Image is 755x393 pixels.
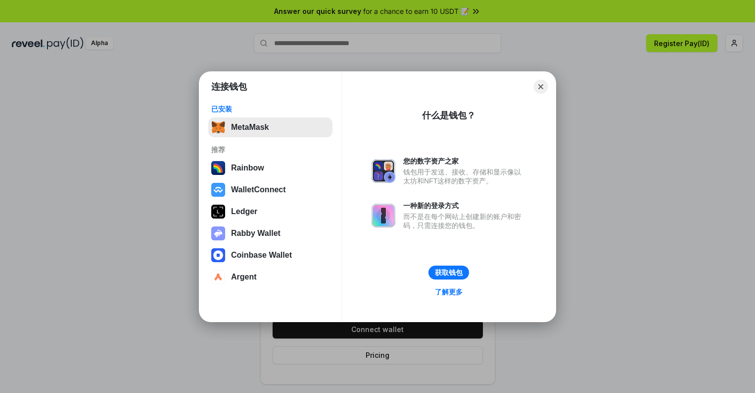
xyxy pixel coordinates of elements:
img: svg+xml,%3Csvg%20xmlns%3D%22http%3A%2F%2Fwww.w3.org%2F2000%2Fsvg%22%20fill%3D%22none%22%20viewBox... [211,226,225,240]
button: Argent [208,267,332,287]
a: 了解更多 [429,285,469,298]
div: 已安装 [211,105,330,113]
div: 您的数字资产之家 [403,157,526,166]
div: 一种新的登录方式 [403,201,526,210]
div: Ledger [231,207,257,216]
div: MetaMask [231,123,269,132]
div: 推荐 [211,145,330,154]
div: Rabby Wallet [231,229,281,238]
div: 钱包用于发送、接收、存储和显示像以太坊和NFT这样的数字资产。 [403,168,526,185]
img: svg+xml,%3Csvg%20fill%3D%22none%22%20height%3D%2233%22%20viewBox%3D%220%200%2035%2033%22%20width%... [211,120,225,134]
div: Coinbase Wallet [231,251,292,260]
button: Rabby Wallet [208,224,332,243]
button: Rainbow [208,158,332,178]
button: 获取钱包 [428,266,469,280]
button: MetaMask [208,117,332,137]
div: Rainbow [231,164,264,172]
button: Ledger [208,202,332,222]
div: 了解更多 [435,287,463,296]
img: svg+xml,%3Csvg%20xmlns%3D%22http%3A%2F%2Fwww.w3.org%2F2000%2Fsvg%22%20fill%3D%22none%22%20viewBox... [372,204,395,227]
img: svg+xml,%3Csvg%20width%3D%2228%22%20height%3D%2228%22%20viewBox%3D%220%200%2028%2028%22%20fill%3D... [211,270,225,284]
div: 获取钱包 [435,268,463,277]
div: 什么是钱包？ [422,110,475,121]
button: WalletConnect [208,180,332,200]
div: 而不是在每个网站上创建新的账户和密码，只需连接您的钱包。 [403,212,526,230]
img: svg+xml,%3Csvg%20xmlns%3D%22http%3A%2F%2Fwww.w3.org%2F2000%2Fsvg%22%20width%3D%2228%22%20height%3... [211,205,225,219]
img: svg+xml,%3Csvg%20width%3D%2228%22%20height%3D%2228%22%20viewBox%3D%220%200%2028%2028%22%20fill%3D... [211,248,225,262]
button: Close [534,80,548,94]
img: svg+xml,%3Csvg%20width%3D%2228%22%20height%3D%2228%22%20viewBox%3D%220%200%2028%2028%22%20fill%3D... [211,183,225,197]
div: Argent [231,273,257,281]
img: svg+xml,%3Csvg%20width%3D%22120%22%20height%3D%22120%22%20viewBox%3D%220%200%20120%20120%22%20fil... [211,161,225,175]
div: WalletConnect [231,185,286,194]
img: svg+xml,%3Csvg%20xmlns%3D%22http%3A%2F%2Fwww.w3.org%2F2000%2Fsvg%22%20fill%3D%22none%22%20viewBox... [372,159,395,183]
h1: 连接钱包 [211,81,247,93]
button: Coinbase Wallet [208,245,332,265]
